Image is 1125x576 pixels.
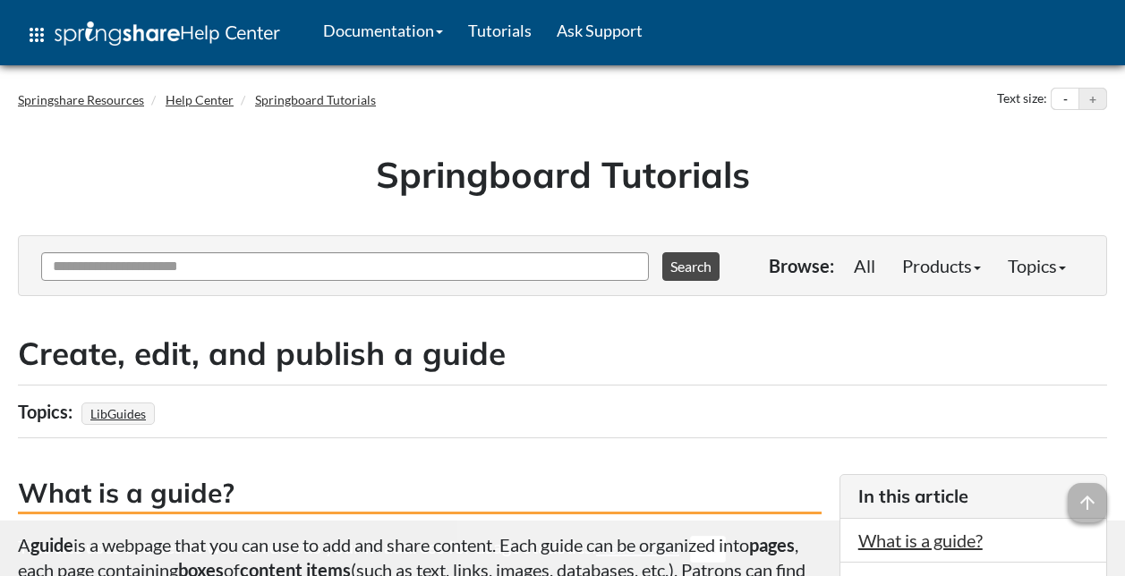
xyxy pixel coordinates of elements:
a: apps Help Center [13,8,293,62]
strong: pages [749,534,795,555]
button: Decrease text size [1052,89,1078,110]
a: Products [889,248,994,284]
a: Ask Support [544,8,655,53]
a: Help Center [166,92,234,107]
span: apps [26,24,47,46]
p: Browse: [769,253,834,278]
a: What is a guide? [858,529,983,551]
a: Topics [994,248,1079,284]
a: LibGuides [88,401,149,427]
div: Text size: [993,88,1051,111]
h2: Create, edit, and publish a guide [18,332,1107,376]
span: Help Center [180,21,280,44]
a: arrow_upward [1068,485,1107,506]
h3: What is a guide? [18,474,822,514]
img: Springshare [55,21,180,46]
button: Search [662,252,720,281]
a: Springboard Tutorials [255,92,376,107]
a: Documentation [311,8,456,53]
button: Increase text size [1079,89,1106,110]
span: arrow_upward [1068,483,1107,522]
a: Springshare Resources [18,92,144,107]
h3: In this article [858,484,1088,509]
a: Tutorials [456,8,544,53]
a: All [840,248,889,284]
strong: guide [30,534,73,555]
h1: Springboard Tutorials [31,149,1094,199]
div: Topics: [18,394,77,428]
